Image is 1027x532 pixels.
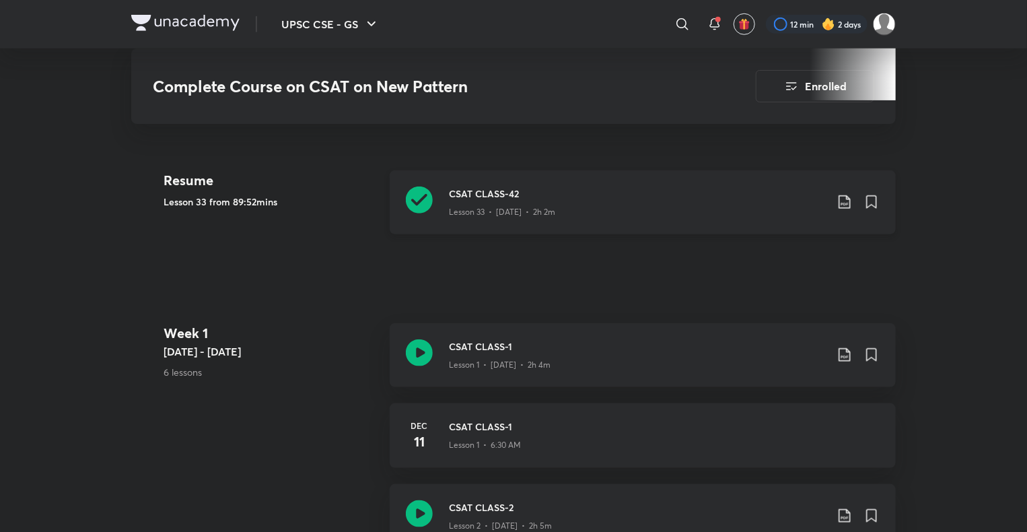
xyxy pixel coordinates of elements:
[873,13,896,36] img: Abhijeet Srivastav
[822,18,835,31] img: streak
[756,70,874,102] button: Enrolled
[449,359,551,371] p: Lesson 1 • [DATE] • 2h 4m
[738,18,750,30] img: avatar
[164,323,379,343] h4: Week 1
[164,365,379,379] p: 6 lessons
[131,15,240,31] img: Company Logo
[390,323,896,403] a: CSAT CLASS-1Lesson 1 • [DATE] • 2h 4m
[406,432,433,452] h4: 11
[153,77,680,96] h3: Complete Course on CSAT on New Pattern
[390,403,896,484] a: Dec11CSAT CLASS-1Lesson 1 • 6:30 AM
[734,13,755,35] button: avatar
[273,11,388,38] button: UPSC CSE - GS
[449,339,826,354] h3: CSAT CLASS-1
[164,195,379,209] h5: Lesson 33 from 89:52mins
[406,420,433,432] h6: Dec
[131,15,240,34] a: Company Logo
[449,420,880,434] h3: CSAT CLASS-1
[164,170,379,191] h4: Resume
[449,520,552,532] p: Lesson 2 • [DATE] • 2h 5m
[449,187,826,201] h3: CSAT CLASS-42
[449,206,555,218] p: Lesson 33 • [DATE] • 2h 2m
[390,170,896,251] a: CSAT CLASS-42Lesson 33 • [DATE] • 2h 2m
[164,343,379,360] h5: [DATE] - [DATE]
[449,500,826,514] h3: CSAT CLASS-2
[449,439,521,451] p: Lesson 1 • 6:30 AM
